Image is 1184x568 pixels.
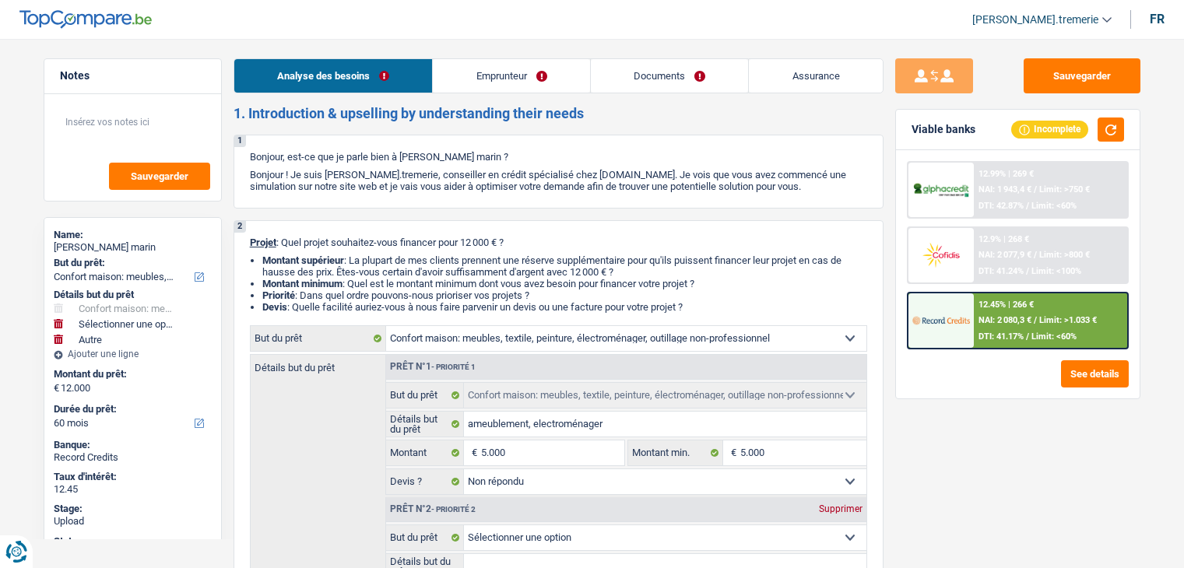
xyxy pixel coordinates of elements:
button: Sauvegarder [1024,58,1140,93]
div: 12.99% | 269 € [978,169,1034,179]
div: Upload [54,515,212,528]
label: Montant min. [628,440,723,465]
label: But du prêt [386,525,465,550]
p: Bonjour ! Je suis [PERSON_NAME].tremerie, conseiller en crédit spécialisé chez [DOMAIN_NAME]. Je ... [250,169,867,192]
span: / [1026,331,1029,342]
strong: Montant minimum [262,278,343,289]
label: But du prêt: [54,257,209,269]
li: : Quelle facilité auriez-vous à nous faire parvenir un devis ou une facture pour votre projet ? [262,301,867,313]
div: Détails but du prêt [54,289,212,301]
strong: Montant supérieur [262,254,344,266]
label: But du prêt [251,326,386,351]
div: 2 [234,221,246,233]
div: [PERSON_NAME] marin [54,241,212,254]
a: Documents [591,59,749,93]
div: 12.45 [54,483,212,496]
span: - Priorité 1 [431,363,476,371]
span: Sauvegarder [131,171,188,181]
div: Incomplete [1011,121,1088,138]
img: Record Credits [912,306,970,335]
div: Prêt n°1 [386,362,480,372]
div: Name: [54,229,212,241]
div: Banque: [54,439,212,451]
label: But du prêt [386,383,465,408]
img: TopCompare Logo [19,10,152,29]
span: DTI: 41.17% [978,331,1024,342]
span: Projet [250,237,276,248]
button: See details [1061,360,1129,387]
a: [PERSON_NAME].tremerie [960,7,1112,33]
li: : Dans quel ordre pouvons-nous prioriser vos projets ? [262,289,867,301]
span: DTI: 42.87% [978,201,1024,211]
div: Stage: [54,503,212,515]
div: 12.9% | 268 € [978,234,1029,244]
div: Ajouter une ligne [54,349,212,359]
p: Bonjour, est-ce que je parle bien à [PERSON_NAME] marin ? [250,151,867,163]
span: NAI: 2 077,9 € [978,250,1031,260]
span: [PERSON_NAME].tremerie [972,13,1098,26]
span: Limit: >800 € [1039,250,1090,260]
h5: Notes [60,69,206,82]
label: Durée du prêt: [54,403,209,415]
span: € [54,382,59,394]
h2: 1. Introduction & upselling by understanding their needs [234,105,884,122]
div: 1 [234,135,246,147]
div: Status: [54,535,212,548]
a: Analyse des besoins [234,59,433,93]
li: : Quel est le montant minimum dont vous avez besoin pour financer votre projet ? [262,278,867,289]
div: Supprimer [815,504,866,514]
span: / [1026,201,1029,211]
span: € [723,440,740,465]
span: / [1034,315,1037,325]
div: Prêt n°2 [386,504,480,514]
button: Sauvegarder [109,163,210,190]
img: AlphaCredit [912,181,970,199]
div: Viable banks [912,123,975,136]
label: Détails but du prêt [386,412,465,437]
a: Assurance [749,59,883,93]
p: : Quel projet souhaitez-vous financer pour 12 000 € ? [250,237,867,248]
span: Limit: <60% [1031,331,1077,342]
span: Limit: <60% [1031,201,1077,211]
div: Taux d'intérêt: [54,471,212,483]
div: Record Credits [54,451,212,464]
a: Emprunteur [433,59,590,93]
span: / [1034,184,1037,195]
span: / [1034,250,1037,260]
label: Détails but du prêt [251,355,385,373]
span: Limit: >1.033 € [1039,315,1097,325]
div: fr [1150,12,1165,26]
strong: Priorité [262,289,295,301]
span: € [464,440,481,465]
label: Montant [386,440,465,465]
span: Limit: <100% [1031,266,1081,276]
span: Devis [262,301,287,313]
span: NAI: 1 943,4 € [978,184,1031,195]
label: Devis ? [386,469,465,494]
span: / [1026,266,1029,276]
label: Montant du prêt: [54,368,209,380]
span: - Priorité 2 [431,505,476,514]
li: : La plupart de mes clients prennent une réserve supplémentaire pour qu'ils puissent financer leu... [262,254,867,278]
img: Cofidis [912,240,970,269]
span: Limit: >750 € [1039,184,1090,195]
span: NAI: 2 080,3 € [978,315,1031,325]
span: DTI: 41.24% [978,266,1024,276]
div: 12.45% | 266 € [978,300,1034,310]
